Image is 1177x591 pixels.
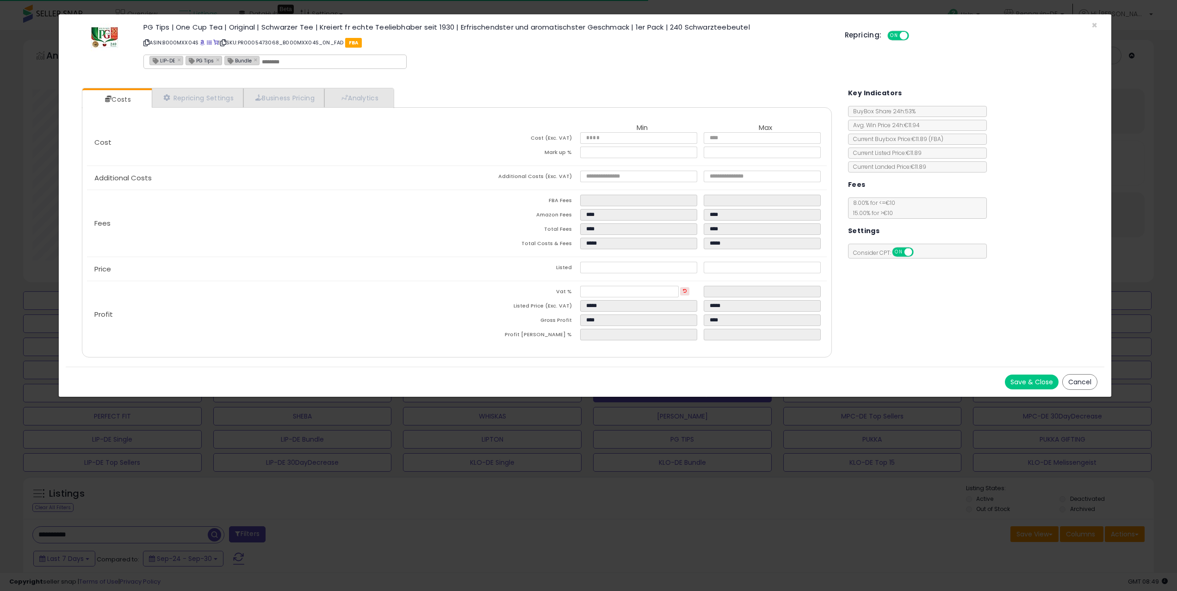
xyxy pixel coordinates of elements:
[87,311,457,318] p: Profit
[849,163,926,171] span: Current Landed Price: €11.89
[243,88,324,107] a: Business Pricing
[87,139,457,146] p: Cost
[580,124,703,132] th: Min
[457,209,580,223] td: Amazon Fees
[213,39,218,46] a: Your listing only
[457,314,580,329] td: Gross Profit
[457,223,580,238] td: Total Fees
[82,90,151,109] a: Costs
[91,24,118,51] img: 41wg+sAcXNL._SL60_.jpg
[225,56,252,64] span: Bundle
[150,56,175,64] span: LIP-DE
[1091,18,1097,32] span: ×
[87,265,457,273] p: Price
[888,32,900,40] span: ON
[849,135,943,143] span: Current Buybox Price:
[207,39,212,46] a: All offer listings
[345,38,362,48] span: FBA
[893,248,904,256] span: ON
[849,249,926,257] span: Consider CPT:
[143,24,830,31] h3: PG Tips | One Cup Tea | Original | Schwarzer Tee | Kreiert fr echte Teeliebhaber seit 1930 | Erfr...
[177,55,183,64] a: ×
[912,248,927,256] span: OFF
[457,329,580,343] td: Profit [PERSON_NAME] %
[457,238,580,252] td: Total Costs & Fees
[457,262,580,276] td: Listed
[457,286,580,300] td: Vat %
[849,107,916,115] span: BuyBox Share 24h: 53%
[848,225,880,237] h5: Settings
[87,174,457,182] p: Additional Costs
[152,88,243,107] a: Repricing Settings
[457,300,580,314] td: Listed Price (Exc. VAT)
[848,179,866,191] h5: Fees
[457,171,580,185] td: Additional Costs (Exc. VAT)
[848,87,902,99] h5: Key Indicators
[1062,374,1097,390] button: Cancel
[200,39,205,46] a: BuyBox page
[143,35,830,50] p: ASIN: B000MXX04S | SKU: PR0005473068_B000MXX04S_0N_FAD
[849,149,922,157] span: Current Listed Price: €11.89
[704,124,827,132] th: Max
[1005,375,1059,389] button: Save & Close
[457,147,580,161] td: Mark up %
[911,135,943,143] span: €11.89
[849,121,920,129] span: Avg. Win Price 24h: €11.94
[849,199,895,217] span: 8.00 % for <= €10
[324,88,393,107] a: Analytics
[845,31,882,39] h5: Repricing:
[929,135,943,143] span: ( FBA )
[907,32,922,40] span: OFF
[849,209,893,217] span: 15.00 % for > €10
[254,55,260,64] a: ×
[87,220,457,227] p: Fees
[186,56,214,64] span: PG Tips
[457,195,580,209] td: FBA Fees
[216,55,222,64] a: ×
[457,132,580,147] td: Cost (Exc. VAT)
